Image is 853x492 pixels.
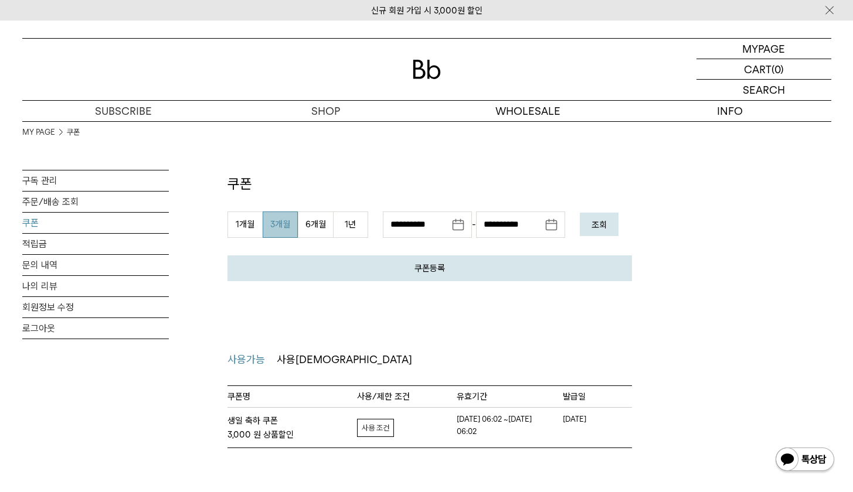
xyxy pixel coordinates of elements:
[371,5,482,16] a: 신규 회원 가입 시 3,000원 할인
[457,414,533,438] em: [DATE] 06:02 ~[DATE] 06:02
[774,446,835,474] img: 카카오톡 채널 1:1 채팅 버튼
[227,174,632,194] p: 쿠폰
[457,386,563,407] th: 유효기간
[227,414,357,442] strong: 생일 축하 쿠폰 3,000 원 상품할인
[67,127,80,138] a: 쿠폰
[22,276,169,296] a: 나의 리뷰
[263,211,298,238] button: 3개월
[563,414,632,442] td: [DATE]
[277,353,412,365] span: 사용[DEMOGRAPHIC_DATA]
[22,127,55,138] a: MY PAGE
[383,211,565,238] div: -
[22,101,225,121] a: SUBSCRIBE
[333,211,368,238] button: 1년
[225,101,427,121] a: SHOP
[22,318,169,339] a: 로그아웃
[22,170,169,191] a: 구독 관리
[22,234,169,254] a: 적립금
[414,263,445,274] em: 쿠폰등록
[696,59,831,80] a: CART (0)
[592,220,607,230] em: 조회
[696,39,831,59] a: MYPAGE
[227,386,357,407] th: 쿠폰명
[629,101,831,121] p: INFO
[227,211,263,238] button: 1개월
[298,211,333,238] button: 6개월
[563,386,632,407] th: 발급일
[227,351,265,368] span: 사용가능
[22,213,169,233] a: 쿠폰
[357,386,457,407] th: 사용/제한 조건
[580,213,618,236] button: 조회
[22,192,169,212] a: 주문/배송 조회
[772,59,784,79] p: (0)
[744,59,772,79] p: CART
[743,80,785,100] p: SEARCH
[227,255,632,281] a: 쿠폰등록
[227,351,277,368] a: 사용가능
[742,39,785,59] p: MYPAGE
[277,351,424,368] a: 사용[DEMOGRAPHIC_DATA]
[22,297,169,317] a: 회원정보 수정
[427,101,629,121] p: WHOLESALE
[413,60,441,79] img: 로고
[22,255,169,275] a: 문의 내역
